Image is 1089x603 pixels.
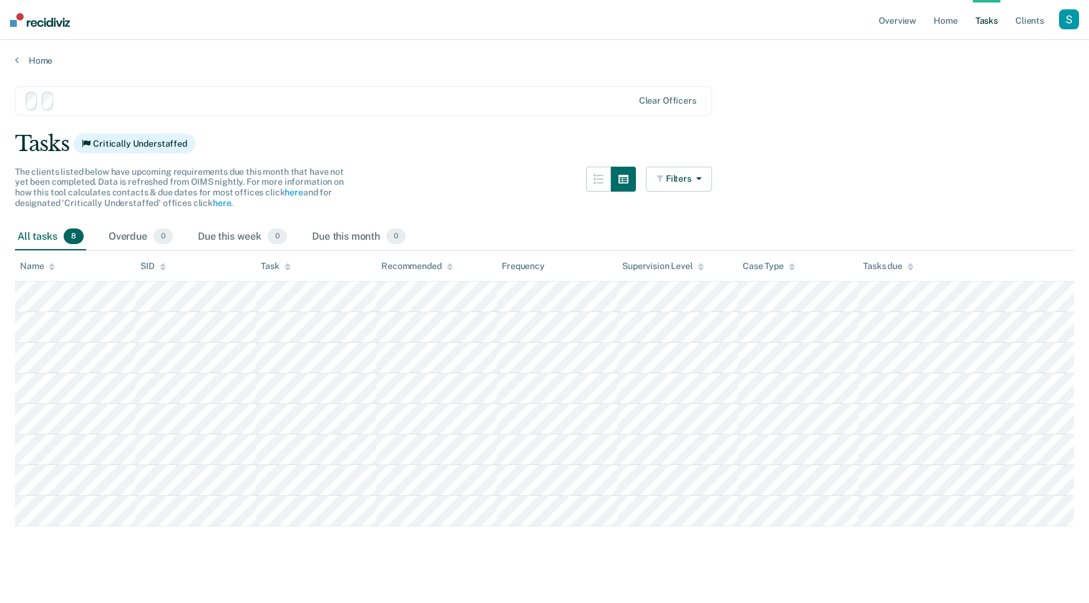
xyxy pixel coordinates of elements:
div: Due this month0 [310,223,408,251]
div: Frequency [502,261,545,272]
div: All tasks8 [15,223,86,251]
div: Clear officers [639,96,696,106]
div: Supervision Level [622,261,704,272]
div: Due this week0 [195,223,290,251]
span: 0 [386,228,406,245]
div: Task [261,261,290,272]
div: Tasks due [863,261,914,272]
span: 0 [154,228,173,245]
div: Recommended [381,261,452,272]
span: 8 [64,228,84,245]
a: here [285,187,303,197]
button: Filters [646,167,712,192]
div: SID [140,261,166,272]
img: Recidiviz [10,13,70,27]
div: Case Type [743,261,795,272]
div: Name [20,261,55,272]
span: 0 [268,228,287,245]
div: Overdue0 [106,223,175,251]
span: The clients listed below have upcoming requirements due this month that have not yet been complet... [15,167,344,208]
span: Critically Understaffed [74,134,195,154]
a: Home [15,55,1074,66]
a: here [213,198,231,208]
div: Tasks [15,131,1074,157]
